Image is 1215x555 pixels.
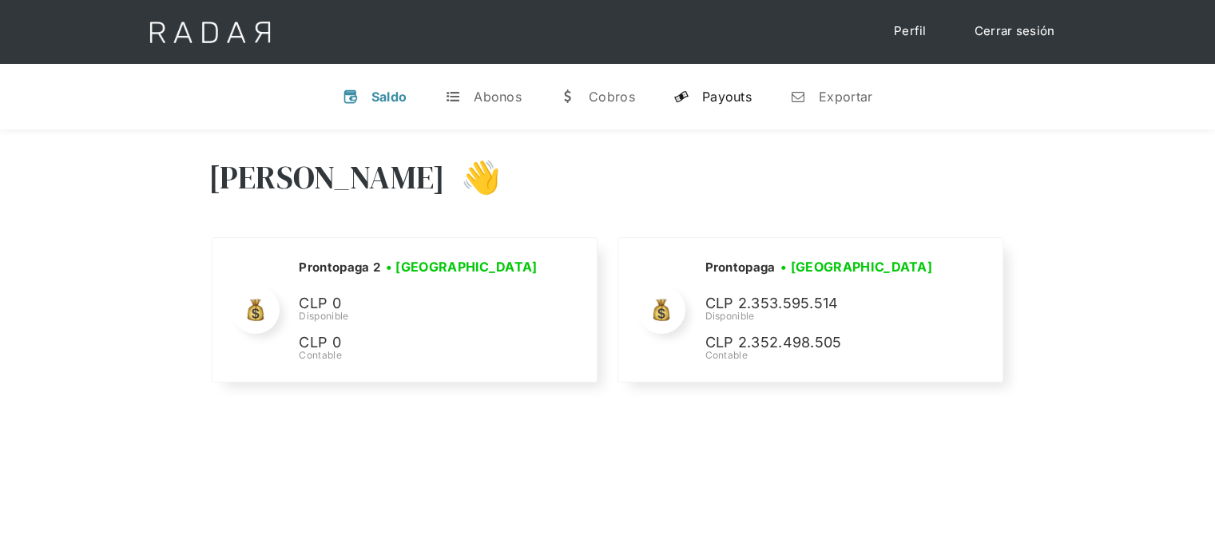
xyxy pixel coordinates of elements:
div: n [790,89,806,105]
p: CLP 2.353.595.514 [705,292,944,315]
div: Contable [705,348,944,363]
h3: • [GEOGRAPHIC_DATA] [780,257,932,276]
h3: [PERSON_NAME] [208,157,446,197]
div: y [673,89,689,105]
p: CLP 0 [299,292,538,315]
div: Cobros [589,89,635,105]
div: v [343,89,359,105]
h3: • [GEOGRAPHIC_DATA] [386,257,538,276]
p: CLP 0 [299,331,538,355]
h2: Prontopaga [705,260,775,276]
div: Contable [299,348,542,363]
a: Perfil [878,16,943,47]
div: Disponible [299,309,542,323]
a: Cerrar sesión [959,16,1071,47]
div: w [560,89,576,105]
div: Saldo [371,89,407,105]
div: Abonos [474,89,522,105]
p: CLP 2.352.498.505 [705,331,944,355]
div: Disponible [705,309,944,323]
div: Payouts [702,89,752,105]
div: t [445,89,461,105]
h2: Prontopaga 2 [299,260,380,276]
h3: 👋 [445,157,501,197]
div: Exportar [819,89,872,105]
